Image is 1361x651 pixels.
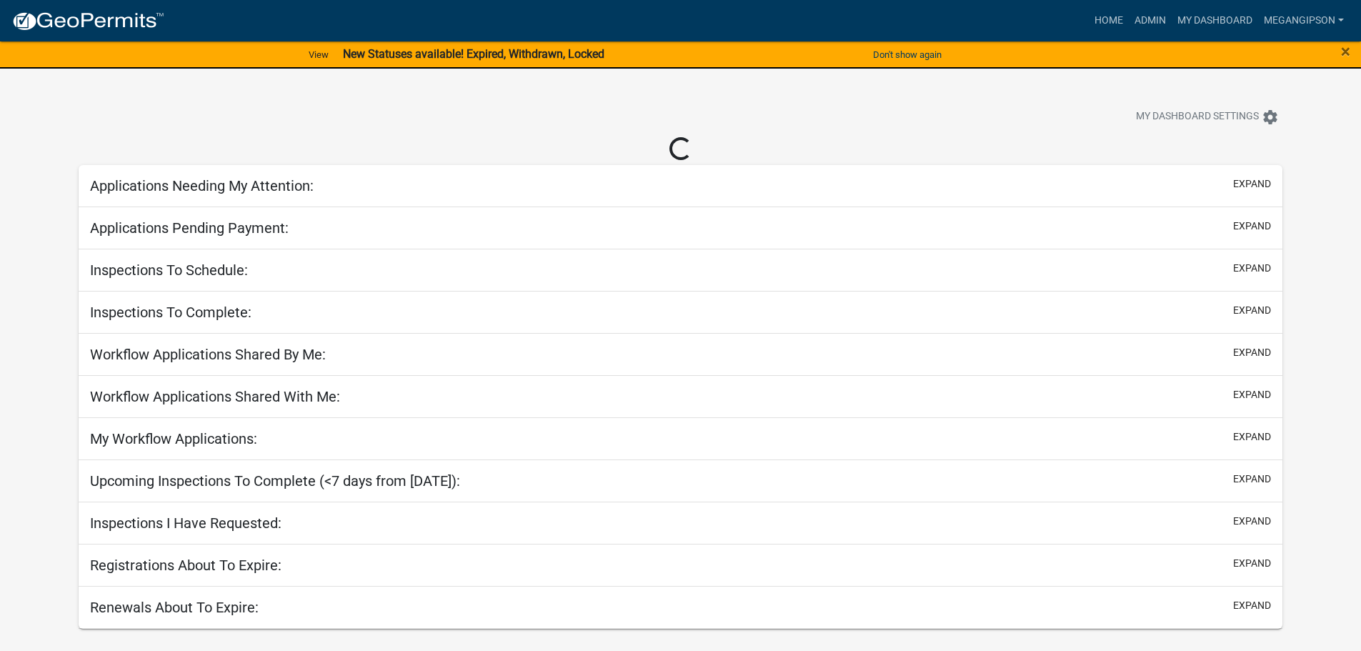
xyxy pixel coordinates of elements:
a: View [303,43,334,66]
button: expand [1233,598,1271,613]
h5: Registrations About To Expire: [90,557,281,574]
button: Close [1341,43,1350,60]
button: expand [1233,429,1271,444]
a: Home [1089,7,1129,34]
a: My Dashboard [1172,7,1258,34]
button: expand [1233,472,1271,487]
i: settings [1262,109,1279,126]
button: expand [1233,514,1271,529]
button: expand [1233,303,1271,318]
button: expand [1233,387,1271,402]
button: expand [1233,261,1271,276]
a: Admin [1129,7,1172,34]
strong: New Statuses available! Expired, Withdrawn, Locked [343,47,604,61]
h5: Renewals About To Expire: [90,599,259,616]
span: My Dashboard Settings [1136,109,1259,126]
button: expand [1233,345,1271,360]
button: expand [1233,556,1271,571]
h5: Applications Pending Payment: [90,219,289,237]
h5: Inspections To Schedule: [90,262,248,279]
h5: Upcoming Inspections To Complete (<7 days from [DATE]): [90,472,460,490]
button: expand [1233,177,1271,192]
span: × [1341,41,1350,61]
h5: Inspections To Complete: [90,304,251,321]
button: Don't show again [867,43,947,66]
h5: Inspections I Have Requested: [90,515,281,532]
button: expand [1233,219,1271,234]
h5: My Workflow Applications: [90,430,257,447]
a: megangipson [1258,7,1350,34]
h5: Workflow Applications Shared By Me: [90,346,326,363]
h5: Applications Needing My Attention: [90,177,314,194]
button: My Dashboard Settingssettings [1125,103,1290,131]
h5: Workflow Applications Shared With Me: [90,388,340,405]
